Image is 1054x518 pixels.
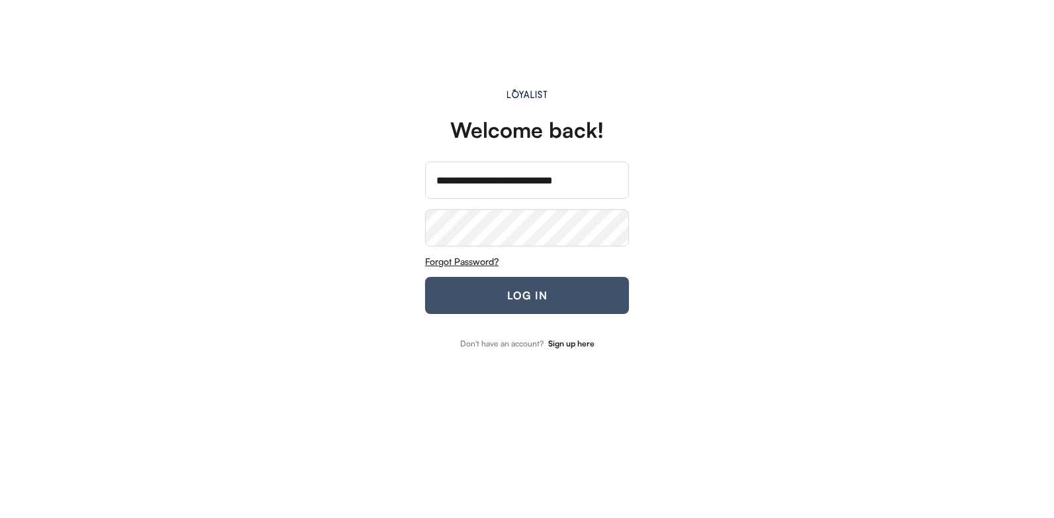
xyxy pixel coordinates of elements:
[425,256,499,267] u: Forgot Password?
[460,340,544,348] div: Don't have an account?
[425,277,629,314] button: LOG IN
[548,338,595,348] strong: Sign up here
[450,119,604,140] div: Welcome back!
[504,89,550,98] img: Main.svg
